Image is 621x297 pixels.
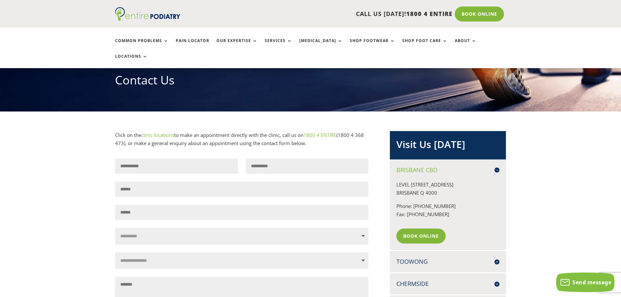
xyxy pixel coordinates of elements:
[396,280,499,288] h4: Chermside
[396,229,446,244] a: Book Online
[396,258,499,266] h4: Toowong
[406,10,452,18] span: 1800 4 ENTIRE
[396,181,499,202] p: LEVEL [STREET_ADDRESS] BRISBANE Q 4000
[303,132,336,138] a: 1800 4 ENTIRE
[556,273,614,292] button: Send message
[176,38,209,52] a: Pain Locator
[216,38,258,52] a: Our Expertise
[115,16,180,22] a: Entire Podiatry
[115,131,369,148] p: Click on the to make an appointment directly with the clinic, call us on (1800 4 368 473), or mak...
[455,7,504,22] a: Book Online
[115,38,169,52] a: Common Problems
[396,166,499,174] h4: Brisbane CBD
[572,279,611,286] span: Send message
[115,7,180,21] img: logo (1)
[265,38,292,52] a: Services
[402,38,448,52] a: Shop Foot Care
[350,38,395,52] a: Shop Footwear
[396,138,499,155] h2: Visit Us [DATE]
[115,72,506,92] h1: Contact Us
[455,38,477,52] a: About
[299,38,343,52] a: [MEDICAL_DATA]
[115,54,148,68] a: Locations
[141,132,174,138] a: clinic locations
[205,10,452,18] p: CALL US [DATE]!
[396,202,499,224] p: Phone: [PHONE_NUMBER] Fax: [PHONE_NUMBER]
